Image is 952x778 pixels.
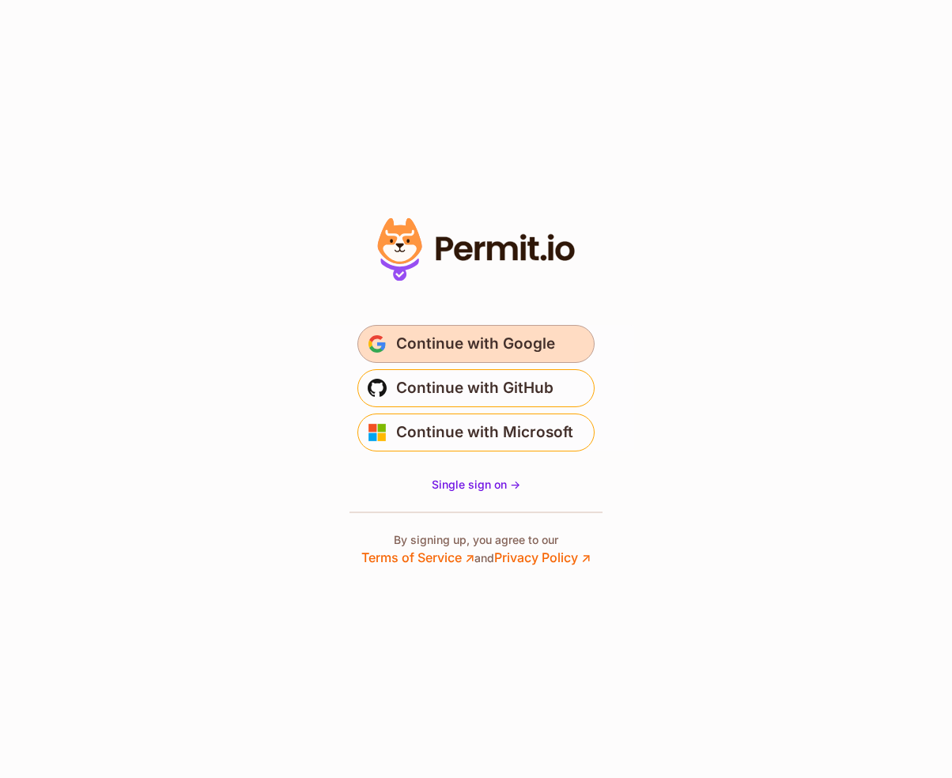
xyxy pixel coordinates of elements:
span: Single sign on -> [432,478,520,491]
span: Continue with Microsoft [396,420,573,445]
p: By signing up, you agree to our and [361,532,591,567]
a: Single sign on -> [432,477,520,493]
button: Continue with Google [357,325,595,363]
button: Continue with GitHub [357,369,595,407]
span: Continue with GitHub [396,376,553,401]
a: Terms of Service ↗ [361,550,474,565]
span: Continue with Google [396,331,555,357]
a: Privacy Policy ↗ [494,550,591,565]
button: Continue with Microsoft [357,414,595,451]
